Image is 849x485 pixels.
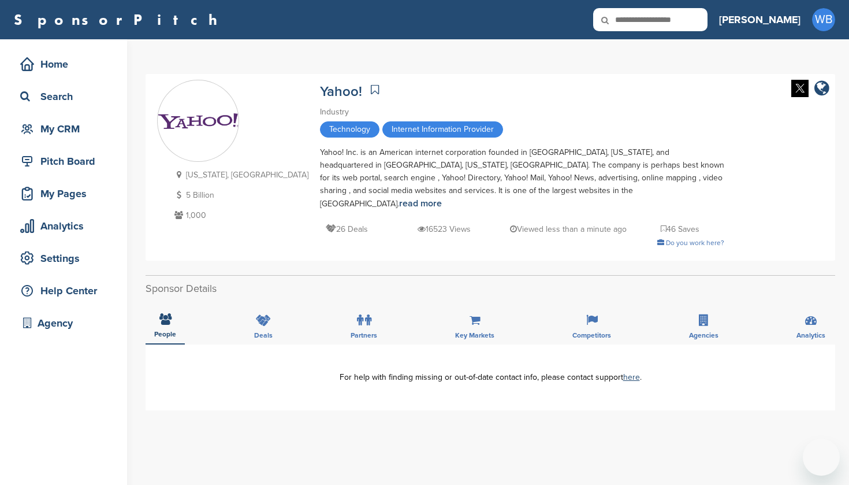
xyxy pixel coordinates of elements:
a: My CRM [12,116,116,142]
p: 16523 Views [418,222,471,236]
a: read more [399,198,442,209]
span: Do you work here? [666,239,724,247]
p: 5 Billion [172,188,308,202]
a: Home [12,51,116,77]
a: Search [12,83,116,110]
span: Competitors [572,332,611,339]
a: here [623,372,640,382]
div: Analytics [17,216,116,236]
a: SponsorPitch [14,12,225,27]
div: Agency [17,313,116,334]
span: Deals [254,332,273,339]
h2: Sponsor Details [146,281,835,297]
div: Industry [320,106,724,119]
h3: [PERSON_NAME] [719,12,800,28]
span: WB [812,8,835,31]
a: My Pages [12,180,116,207]
iframe: Button to launch messaging window [803,439,840,476]
span: Partners [351,332,377,339]
a: Settings [12,245,116,272]
p: Viewed less than a minute ago [510,222,627,236]
p: [US_STATE], [GEOGRAPHIC_DATA] [172,168,308,182]
img: Sponsorpitch & Yahoo! [158,113,239,129]
span: Internet Information Provider [382,121,503,138]
div: Search [17,86,116,107]
span: Analytics [796,332,825,339]
img: Twitter white [791,80,809,97]
p: 46 Saves [661,222,699,236]
a: Agency [12,310,116,336]
div: For help with finding missing or out-of-date contact info, please contact support . [163,373,818,382]
div: My CRM [17,119,116,139]
a: Do you work here? [657,239,724,247]
span: Key Markets [455,332,494,339]
a: Help Center [12,277,116,304]
span: Agencies [689,332,718,339]
div: Pitch Board [17,151,116,172]
div: Home [17,54,116,75]
div: My Pages [17,183,116,204]
div: Settings [17,248,116,269]
a: Yahoo! [320,83,362,100]
a: Pitch Board [12,148,116,175]
p: 1,000 [172,208,308,223]
div: Help Center [17,280,116,301]
div: Yahoo! Inc. is an American internet corporation founded in [GEOGRAPHIC_DATA], [US_STATE], and hea... [320,146,724,210]
a: Analytics [12,213,116,239]
a: company link [814,80,829,99]
span: Technology [320,121,379,138]
p: 26 Deals [326,222,368,236]
a: [PERSON_NAME] [719,7,800,32]
span: People [154,331,176,338]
